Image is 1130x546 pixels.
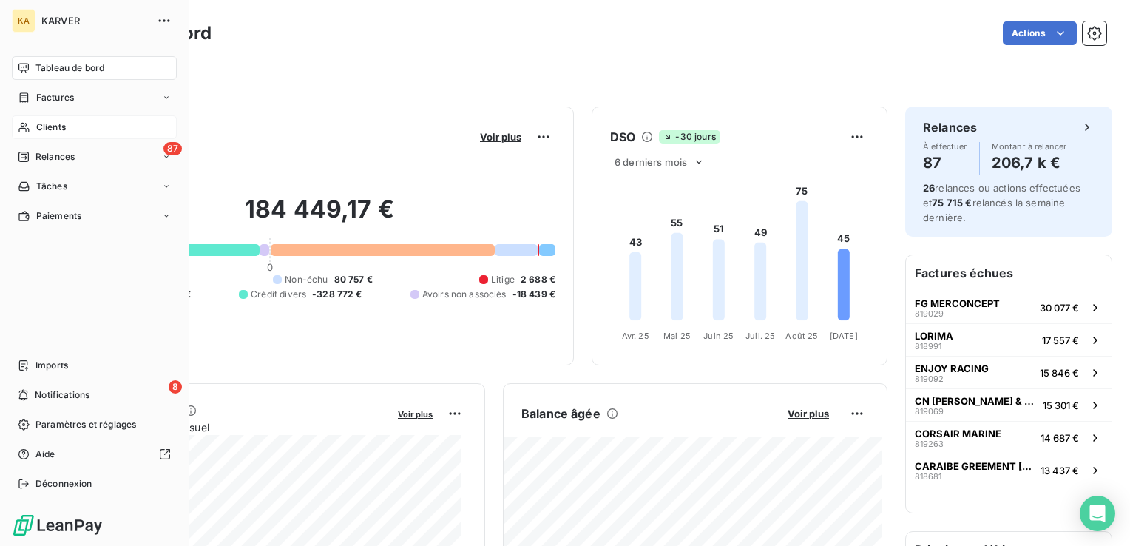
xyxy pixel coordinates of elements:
span: CN [PERSON_NAME] & FILS ([GEOGRAPHIC_DATA]) [915,395,1037,407]
span: LORIMA [915,330,953,342]
span: Voir plus [398,409,433,419]
div: KA [12,9,35,33]
span: relances ou actions effectuées et relancés la semaine dernière. [923,182,1080,223]
span: -18 439 € [512,288,555,301]
span: Tâches [36,180,67,193]
span: 8 [169,380,182,394]
tspan: Avr. 25 [622,331,649,341]
button: FG MERCONCEPT81902930 077 € [906,291,1112,323]
span: 15 301 € [1043,400,1079,411]
span: 87 [163,142,182,155]
h6: Factures échues [906,255,1112,291]
span: À effectuer [923,142,967,151]
span: 2 688 € [521,273,555,286]
button: CARAIBE GREEMENT [GEOGRAPHIC_DATA]81868113 437 € [906,454,1112,486]
span: Relances [35,150,75,164]
tspan: [DATE] [830,331,858,341]
span: KARVER [41,15,148,27]
span: Notifications [35,388,89,402]
div: Open Intercom Messenger [1080,496,1115,531]
span: Voir plus [480,131,521,143]
h6: DSO [610,128,635,146]
span: Chiffre d'affaires mensuel [84,419,388,435]
tspan: Juin 25 [703,331,734,341]
span: ENJOY RACING [915,363,989,374]
span: -30 jours [659,130,720,144]
span: Litige [491,273,515,286]
span: 80 757 € [334,273,373,286]
span: Factures [36,91,74,104]
span: 819029 [915,309,944,318]
span: 26 [923,182,935,194]
span: Tableau de bord [35,61,104,75]
span: 818991 [915,342,941,351]
span: CARAIBE GREEMENT [GEOGRAPHIC_DATA] [915,460,1035,472]
button: Voir plus [783,407,833,420]
span: Paramètres et réglages [35,418,136,431]
button: CN [PERSON_NAME] & FILS ([GEOGRAPHIC_DATA])81906915 301 € [906,388,1112,421]
button: CORSAIR MARINE81926314 687 € [906,421,1112,454]
span: 75 715 € [932,197,972,209]
h4: 87 [923,151,967,175]
span: Non-échu [285,273,328,286]
button: Actions [1003,21,1077,45]
span: Montant à relancer [992,142,1067,151]
span: FG MERCONCEPT [915,297,1000,309]
button: LORIMA81899117 557 € [906,323,1112,356]
span: 819092 [915,374,944,383]
button: Voir plus [393,407,437,420]
h6: Balance âgée [521,405,600,422]
span: Aide [35,448,55,461]
span: 6 derniers mois [615,156,687,168]
span: Déconnexion [35,477,92,491]
span: 30 077 € [1040,302,1079,314]
button: Voir plus [476,130,526,144]
span: -328 772 € [312,288,362,301]
tspan: Août 25 [785,331,818,341]
tspan: Juil. 25 [745,331,775,341]
button: ENJOY RACING81909215 846 € [906,356,1112,388]
span: Voir plus [788,408,829,419]
tspan: Mai 25 [663,331,691,341]
span: 17 557 € [1042,334,1079,346]
span: CORSAIR MARINE [915,428,1001,439]
span: Clients [36,121,66,134]
span: 818681 [915,472,941,481]
span: Paiements [36,209,81,223]
span: 14 687 € [1041,432,1079,444]
span: Avoirs non associés [422,288,507,301]
span: 819069 [915,407,944,416]
span: 0 [267,261,273,273]
span: 15 846 € [1040,367,1079,379]
span: 13 437 € [1041,465,1079,476]
h6: Relances [923,118,977,136]
h2: 184 449,17 € [84,195,555,239]
span: Imports [35,359,68,372]
span: 819263 [915,439,944,448]
h4: 206,7 k € [992,151,1067,175]
a: Aide [12,442,177,466]
img: Logo LeanPay [12,513,104,537]
span: Crédit divers [251,288,306,301]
